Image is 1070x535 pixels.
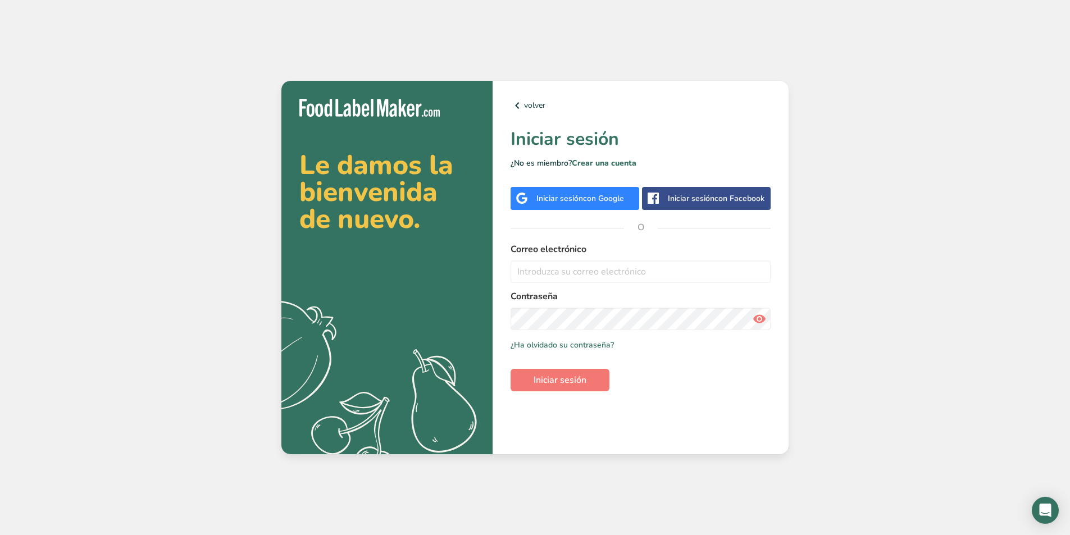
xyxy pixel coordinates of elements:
[1032,497,1059,524] div: Open Intercom Messenger
[536,193,624,204] div: Iniciar sesión
[299,99,440,117] img: Food Label Maker
[624,211,658,244] span: O
[534,373,586,387] span: Iniciar sesión
[511,157,771,169] p: ¿No es miembro?
[583,193,624,204] span: con Google
[511,369,609,391] button: Iniciar sesión
[511,339,614,351] a: ¿Ha olvidado su contraseña?
[511,290,771,303] label: Contraseña
[511,260,771,283] input: Introduzca su correo electrónico
[511,126,771,153] h1: Iniciar sesión
[668,193,764,204] div: Iniciar sesión
[299,152,475,232] h2: Le damos la bienvenida de nuevo.
[511,243,771,256] label: Correo electrónico
[572,158,636,168] a: Crear una cuenta
[511,99,771,112] a: volver
[714,193,764,204] span: con Facebook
